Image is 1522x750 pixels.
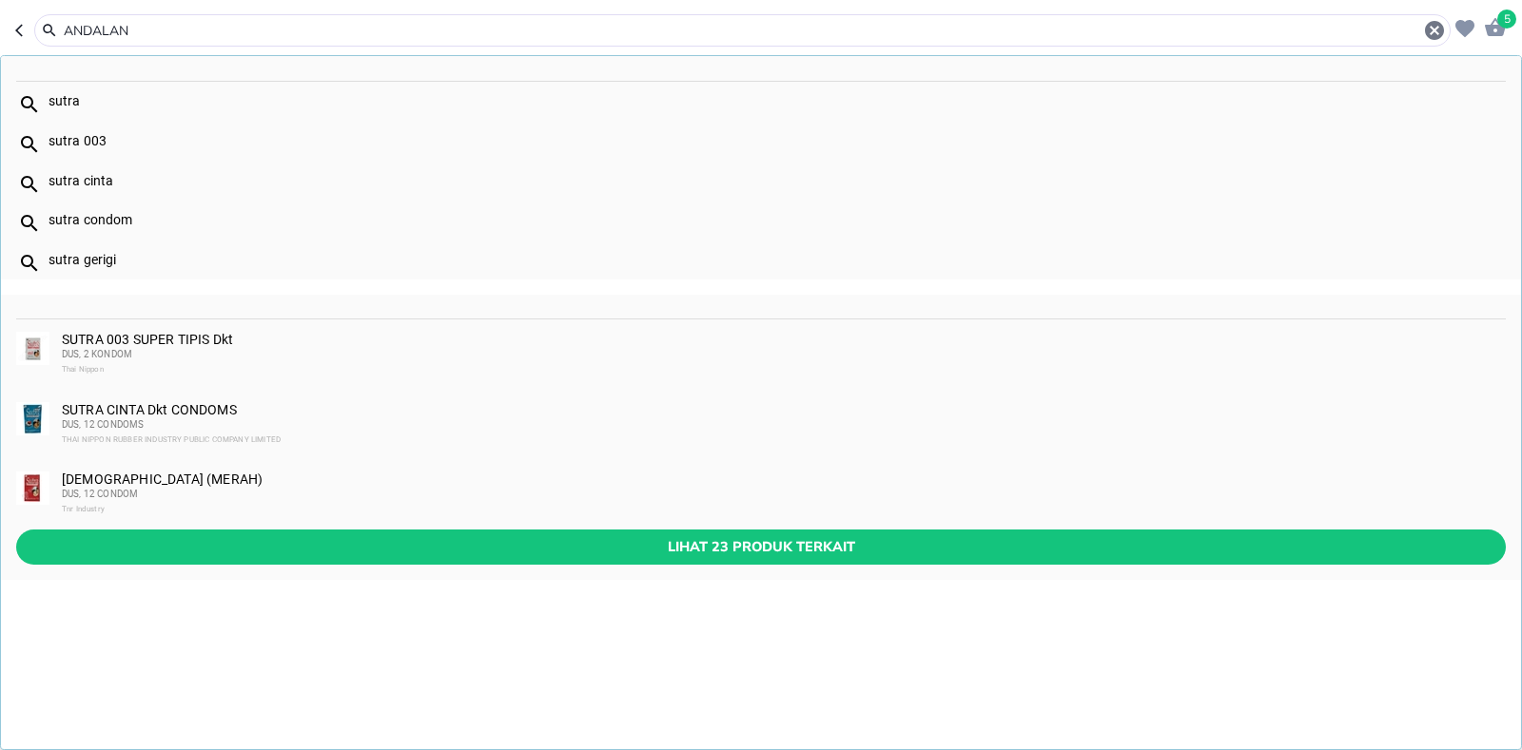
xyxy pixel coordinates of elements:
span: DUS, 12 CONDOM [62,489,138,499]
div: sutra 003 [49,133,1505,148]
div: SUTRA CINTA Dkt CONDOMS [62,402,1504,448]
div: sutra [49,93,1505,108]
div: sutra cinta [49,173,1505,188]
span: 5 [1497,10,1516,29]
div: sutra condom [49,212,1505,227]
span: Thai Nippon [62,365,104,374]
span: Lihat 23 produk terkait [31,535,1491,559]
span: THAI NIPPON RUBBER INDUSTRY PUBLIC COMPANY LIMITED [62,435,281,444]
span: DUS, 2 KONDOM [62,349,132,359]
span: DUS, 12 CONDOMS [62,419,144,430]
div: sutra gerigi [49,252,1505,267]
button: 5 [1479,11,1507,41]
input: Cari 4000+ produk di sini [62,21,1423,41]
span: Tnr Industry [62,505,105,513]
div: [DEMOGRAPHIC_DATA] (MERAH) [62,471,1504,517]
div: SUTRA 003 SUPER TIPIS Dkt [62,332,1504,377]
button: Lihat 23 produk terkait [16,529,1506,565]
